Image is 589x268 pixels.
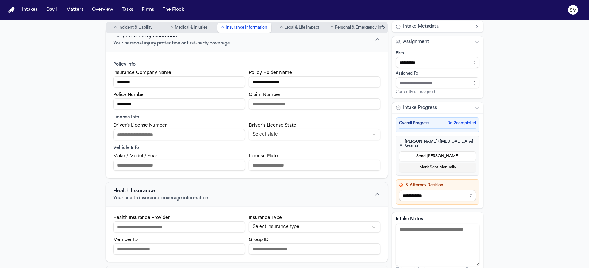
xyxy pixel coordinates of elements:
[113,114,380,121] div: License Info
[249,123,296,128] label: Driver's License State
[249,76,381,87] input: PIP policy holder name
[403,39,429,45] span: Assignment
[113,243,245,255] input: Health insurance member ID
[113,33,177,40] span: PIP / First Party Insurance
[396,224,479,266] textarea: Intake notes
[249,129,381,140] button: State select
[44,4,60,15] button: Day 1
[273,23,327,33] button: Go to Legal & Life Impact
[113,160,245,171] input: Vehicle make model year
[113,40,230,47] span: Your personal injury protection or first-party coverage
[113,62,380,68] div: Policy Info
[106,23,160,33] button: Go to Incident & Liability
[249,98,381,109] input: PIP claim number
[335,25,385,30] span: Personal & Emergency Info
[162,23,216,33] button: Go to Medical & Injuries
[7,7,15,13] a: Home
[392,102,483,113] button: Intake Progress
[280,25,283,31] span: ○
[396,57,479,68] input: Select firm
[113,76,245,87] input: PIP insurance company
[106,182,388,206] button: Health InsuranceYour health insurance coverage information
[396,90,435,94] span: Currently unassigned
[160,4,187,15] button: The Flock
[399,151,476,161] button: Send [PERSON_NAME]
[249,93,281,97] label: Claim Number
[118,25,152,30] span: Incident & Liability
[106,28,388,52] button: PIP / First Party InsuranceYour personal injury protection or first-party coverage
[119,4,136,15] button: Tasks
[331,25,333,31] span: ○
[113,123,167,128] label: Driver's License Number
[113,129,245,140] input: Driver's License Number
[392,21,483,32] button: Intake Metadata
[113,221,245,232] input: Health insurance provider
[114,25,117,31] span: ○
[90,4,116,15] button: Overview
[399,121,429,126] span: Overall Progress
[249,160,381,171] input: Vehicle license plate
[226,25,267,30] span: Insurance Information
[399,139,476,149] h4: [PERSON_NAME] ([MEDICAL_DATA] Status)
[139,4,156,15] button: Firms
[396,51,479,56] div: Firm
[221,25,224,31] span: ○
[396,71,479,76] div: Assigned To
[399,183,476,188] h4: B. Attorney Decision
[448,121,476,126] span: 0 of 2 completed
[170,25,173,31] span: ○
[113,238,138,242] label: Member ID
[328,23,387,33] button: Go to Personal & Emergency Info
[396,216,479,222] label: Intake Notes
[403,24,439,30] span: Intake Metadata
[7,7,15,13] img: Finch Logo
[113,71,171,75] label: Insurance Company Name
[249,216,282,220] label: Insurance Type
[396,77,479,88] input: Assign to staff member
[217,23,271,33] button: Go to Insurance Information
[64,4,86,15] button: Matters
[403,105,437,111] span: Intake Progress
[20,4,40,15] button: Intakes
[284,25,319,30] span: Legal & Life Impact
[249,243,381,255] input: Health insurance group ID
[392,36,483,48] button: Assignment
[113,154,157,159] label: Make / Model / Year
[113,195,208,201] span: Your health insurance coverage information
[175,25,207,30] span: Medical & Injuries
[113,145,380,151] div: Vehicle Info
[249,71,292,75] label: Policy Holder Name
[113,98,245,109] input: PIP policy number
[113,187,155,195] span: Health Insurance
[249,238,268,242] label: Group ID
[249,154,278,159] label: License Plate
[113,216,170,220] label: Health Insurance Provider
[399,163,476,172] button: Mark Sent Manually
[113,93,145,97] label: Policy Number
